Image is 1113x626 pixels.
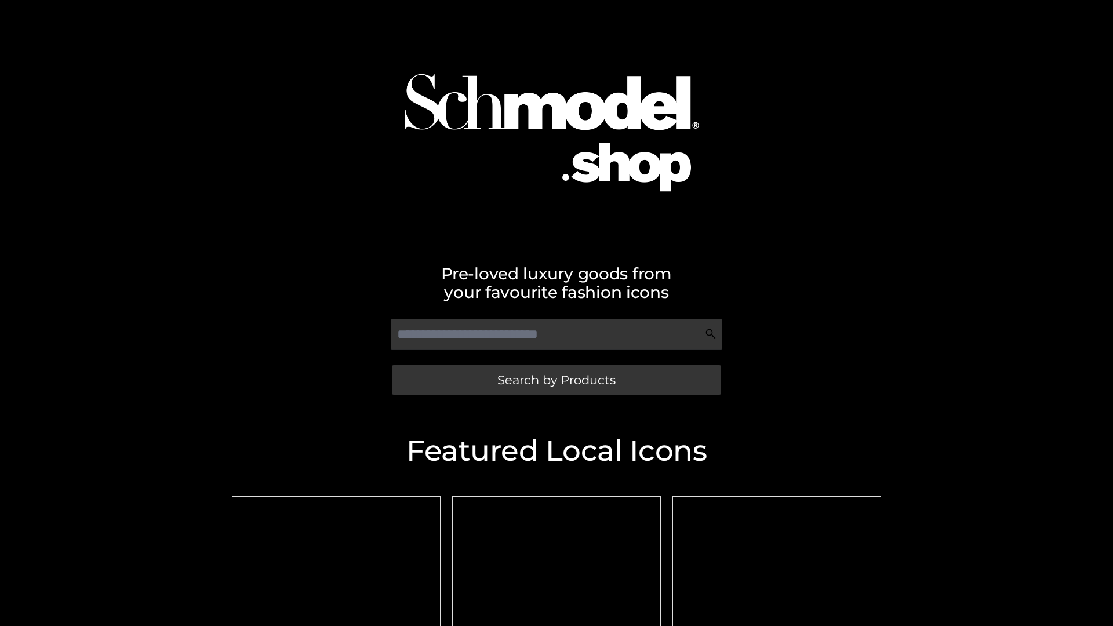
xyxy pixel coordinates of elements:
h2: Pre-loved luxury goods from your favourite fashion icons [226,264,887,301]
a: Search by Products [392,365,721,395]
img: Search Icon [705,328,716,340]
h2: Featured Local Icons​ [226,436,887,465]
span: Search by Products [497,374,616,386]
